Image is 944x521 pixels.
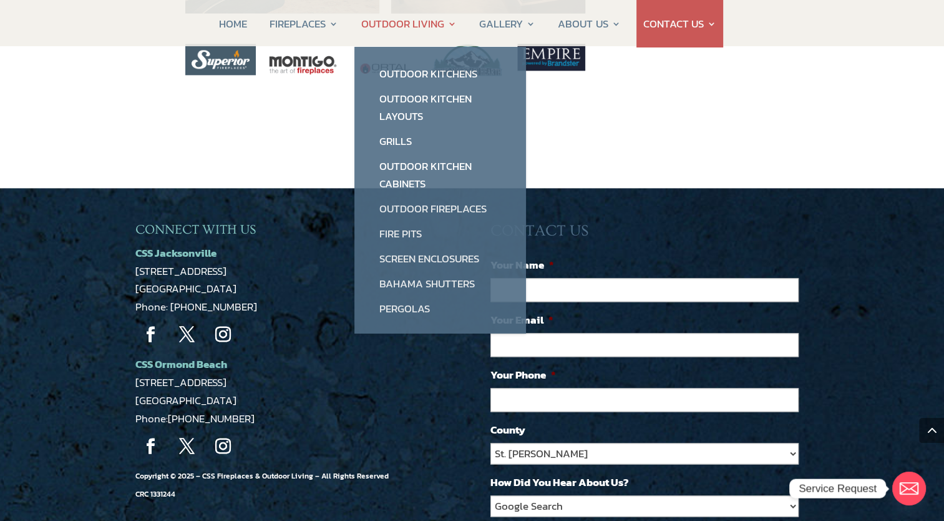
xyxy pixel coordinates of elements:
a: [PHONE_NUMBER] [168,410,255,427]
span: CONNECT WITH US [135,222,256,237]
img: Screen-5-7-2021_34050_PM [515,44,585,71]
span: CRC 1331244 [135,489,175,500]
a: CSS Jacksonville [135,245,217,261]
img: superior_logo_white- [192,50,250,68]
a: CSS Ormond Beach [135,356,227,372]
span: Phone: [135,410,255,427]
img: montigo-logo [268,44,338,86]
a: Fire Pits [367,221,513,246]
a: Follow on Facebook [135,319,167,350]
label: Your Phone [490,368,556,382]
a: [STREET_ADDRESS] [135,263,226,279]
a: Follow on Facebook [135,431,167,462]
a: Follow on X [172,431,203,462]
label: How Did You Hear About Us? [490,475,629,489]
a: Outdoor Kitchen Layouts [367,86,513,129]
a: Follow on X [172,319,203,350]
a: Outdoor Fireplaces [367,196,513,221]
a: Follow on Instagram [208,431,239,462]
a: Screen Enclosures [367,246,513,271]
img: ortal [350,44,421,93]
span: Copyright © 2025 – CSS Fireplaces & Outdoor Living – All Rights Reserved [135,470,389,500]
a: Email [892,472,926,505]
a: Pergolas [367,296,513,321]
label: County [490,423,525,437]
a: Follow on Instagram [208,319,239,350]
a: Outdoor Kitchens [367,61,513,86]
a: Bahama Shutters [367,271,513,296]
a: [GEOGRAPHIC_DATA] [135,280,236,297]
a: [GEOGRAPHIC_DATA] [135,392,236,409]
a: Outdoor Kitchen Cabinets [367,154,513,196]
a: Phone: [PHONE_NUMBER] [135,299,257,315]
a: Grills [367,129,513,154]
h3: CONTACT US [490,222,809,247]
a: [STREET_ADDRESS] [135,374,226,390]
